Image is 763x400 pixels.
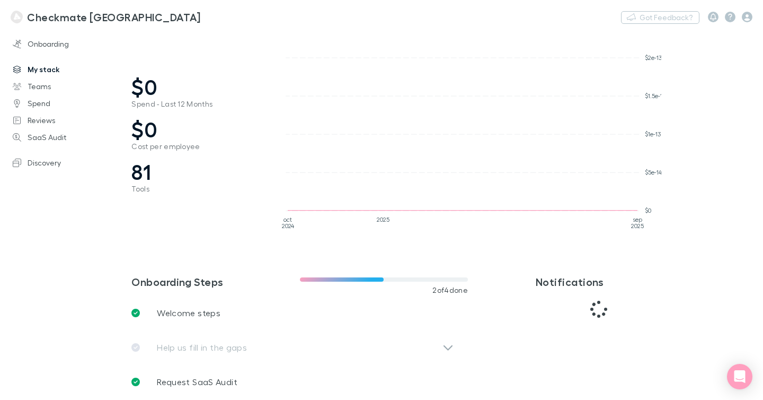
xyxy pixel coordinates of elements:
[432,286,468,294] span: 2 of 4 done
[631,222,644,229] tspan: 2025
[2,154,129,171] a: Discovery
[727,364,752,389] div: Open Intercom Messenger
[11,11,23,23] img: Checkmate New Zealand's Logo
[645,54,666,61] tspan: $2e-13K
[645,92,670,99] tspan: $1.5e-13K
[2,112,129,129] a: Reviews
[131,275,299,288] h3: Onboarding Steps
[27,11,200,23] h3: Checkmate [GEOGRAPHIC_DATA]
[157,307,220,319] p: Welcome steps
[645,169,666,176] tspan: $5e-14K
[2,95,129,112] a: Spend
[123,296,476,330] a: Welcome steps
[131,74,264,100] span: $0
[645,131,665,137] tspan: $1e-13K
[2,36,129,53] a: Onboarding
[131,159,264,185] span: 81
[131,117,264,142] span: $0
[645,207,651,214] tspan: $0
[377,216,389,223] tspan: 2025
[123,365,476,399] a: Request SaaS Audit
[633,216,642,223] tspan: sep
[4,4,207,30] a: Checkmate [GEOGRAPHIC_DATA]
[2,78,129,95] a: Teams
[131,142,264,151] span: Cost per employee
[621,11,699,24] button: Got Feedback?
[283,216,292,223] tspan: oct
[536,275,670,288] h3: Notifications
[131,185,264,193] span: Tools
[2,129,129,146] a: SaaS Audit
[131,100,264,108] span: Spend - Last 12 Months
[282,222,295,229] tspan: 2024
[157,376,237,388] p: Request SaaS Audit
[2,61,129,78] a: My stack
